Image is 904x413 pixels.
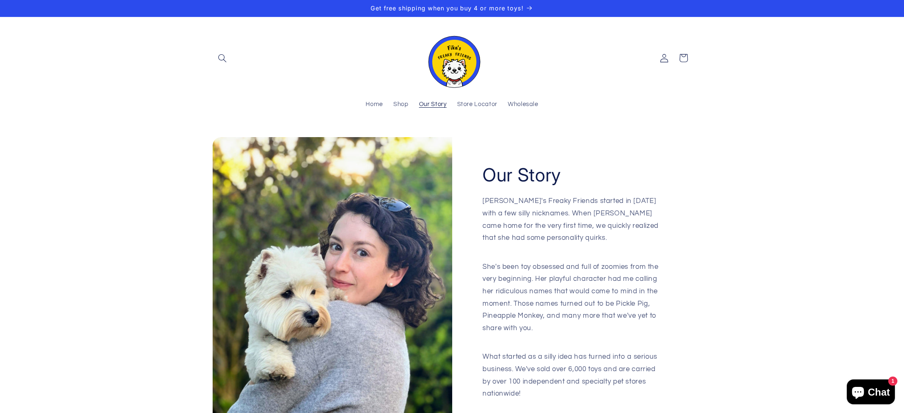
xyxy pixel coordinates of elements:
span: Home [366,101,383,109]
a: Our Story [414,96,452,114]
inbox-online-store-chat: Shopify online store chat [844,379,897,406]
img: Fika's Freaky Friends [423,29,481,88]
span: Wholesale [508,101,538,109]
h2: Our Story [482,163,561,187]
a: Home [361,96,388,114]
span: Shop [393,101,409,109]
p: She's been toy obsessed and full of zoomies from the very beginning. Her playful character had me... [482,261,661,347]
p: [PERSON_NAME]'s Freaky Friends started in [DATE] with a few silly nicknames. When [PERSON_NAME] c... [482,195,661,256]
a: Shop [388,96,414,114]
a: Wholesale [502,96,543,114]
summary: Search [213,48,232,68]
span: Our Story [419,101,447,109]
span: Store Locator [457,101,497,109]
a: Fika's Freaky Friends [420,25,485,91]
p: What started as a silly idea has turned into a serious business. We've sold over 6,000 toys and a... [482,351,661,400]
a: Store Locator [452,96,502,114]
span: Get free shipping when you buy 4 or more toys! [371,5,523,12]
